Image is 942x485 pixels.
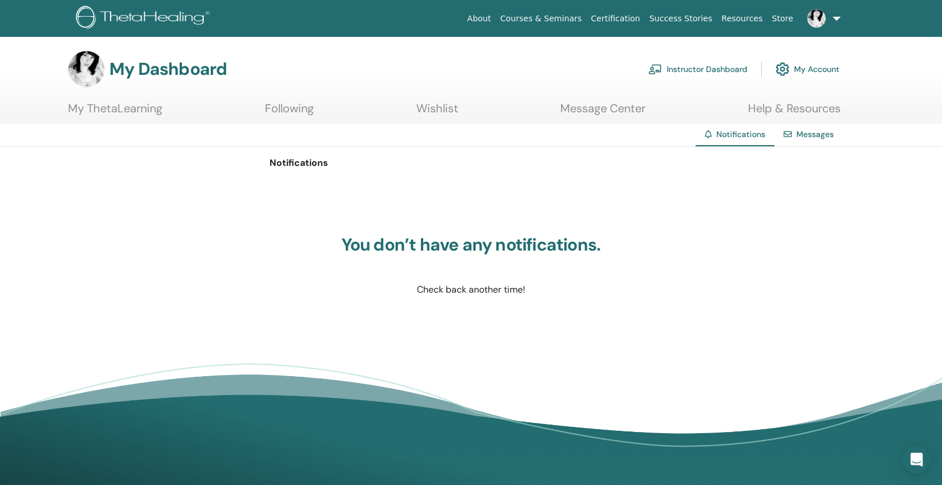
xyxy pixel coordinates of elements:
[560,101,645,124] a: Message Center
[796,129,834,139] a: Messages
[68,101,162,124] a: My ThetaLearning
[327,283,615,297] p: Check back another time!
[776,59,789,79] img: cog.svg
[327,234,615,255] h3: You don’t have any notifications.
[269,156,673,170] p: Notifications
[265,101,314,124] a: Following
[462,8,495,29] a: About
[748,101,841,124] a: Help & Resources
[68,51,105,88] img: default.jpg
[648,64,662,74] img: chalkboard-teacher.svg
[716,129,765,139] span: Notifications
[903,446,930,473] div: Open Intercom Messenger
[776,56,840,82] a: My Account
[807,9,826,28] img: default.jpg
[717,8,768,29] a: Resources
[496,8,587,29] a: Courses & Seminars
[768,8,798,29] a: Store
[416,101,458,124] a: Wishlist
[586,8,644,29] a: Certification
[109,59,227,79] h3: My Dashboard
[645,8,717,29] a: Success Stories
[76,6,214,32] img: logo.png
[648,56,747,82] a: Instructor Dashboard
